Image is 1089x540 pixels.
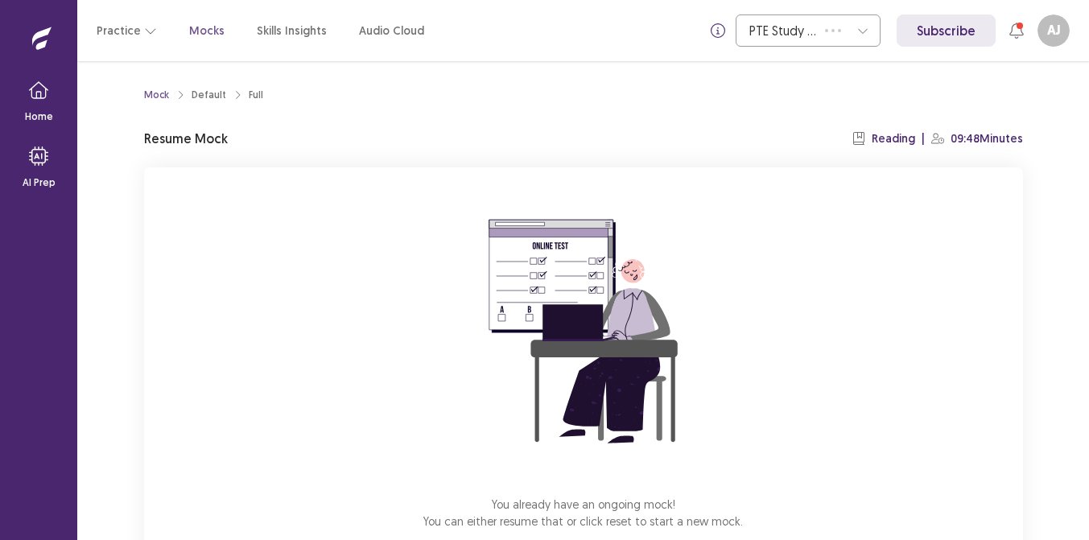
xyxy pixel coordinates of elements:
[25,109,53,124] p: Home
[897,14,996,47] a: Subscribe
[257,23,327,39] a: Skills Insights
[951,130,1023,147] p: 09:48 Minutes
[872,130,915,147] p: Reading
[703,16,732,45] button: info
[144,129,228,148] p: Resume Mock
[192,88,226,102] div: Default
[423,496,743,530] p: You already have an ongoing mock! You can either resume that or click reset to start a new mock.
[97,16,157,45] button: Practice
[1037,14,1070,47] button: AJ
[439,187,728,476] img: attend-mock
[749,15,817,46] div: PTE Study Centre
[922,130,925,147] p: |
[249,88,263,102] div: Full
[23,175,56,190] p: AI Prep
[144,88,263,102] nav: breadcrumb
[359,23,424,39] a: Audio Cloud
[189,23,225,39] a: Mocks
[144,88,169,102] a: Mock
